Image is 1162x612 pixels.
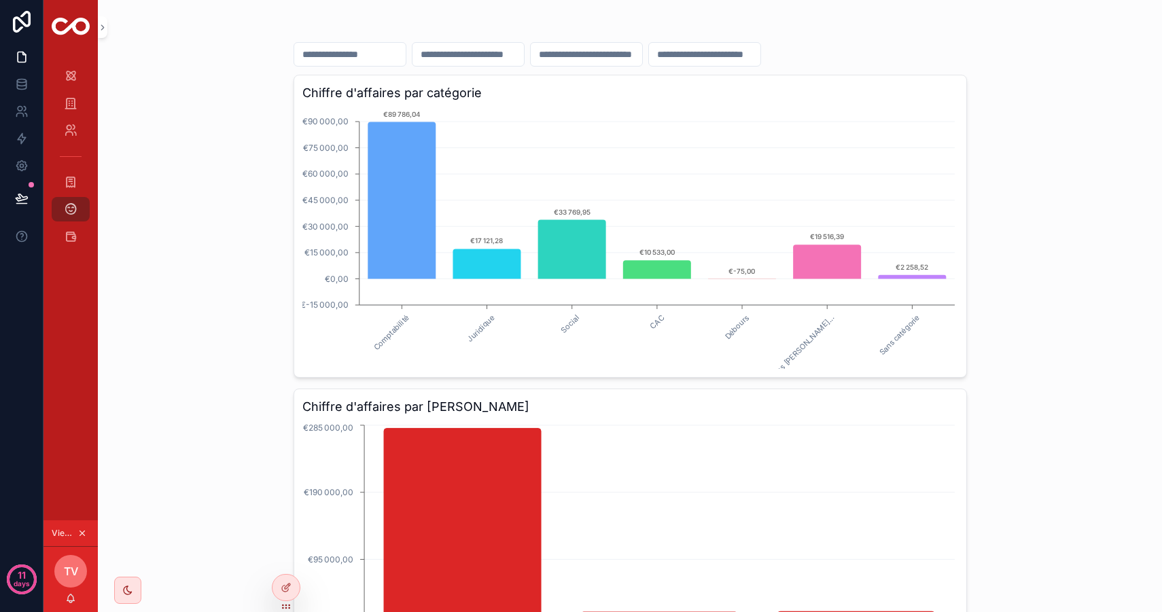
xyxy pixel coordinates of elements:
tspan: €95 000,00 [308,554,353,564]
text: Sans catégorie [877,313,921,357]
text: €10 533,00 [639,248,674,256]
text: €17 121,28 [470,236,503,245]
text: Prestations [PERSON_NAME]... [752,313,836,397]
text: CAC [648,313,666,331]
text: Juridique [465,313,495,344]
span: Viewing as Thierry [52,528,75,539]
div: scrollable content [43,54,98,266]
tspan: €0,00 [324,274,348,284]
img: App logo [52,18,90,37]
text: €89 786,04 [383,110,420,118]
h3: Chiffre d'affaires par catégorie [302,84,958,103]
tspan: €75 000,00 [302,143,348,153]
tspan: €90 000,00 [302,116,348,126]
p: 11 [18,569,26,582]
text: €2 258,52 [896,263,928,271]
p: days [14,574,30,593]
text: Comptabilité [371,313,410,353]
text: €-75,00 [728,267,755,275]
text: Débours [722,313,751,342]
text: €19 516,39 [810,232,844,240]
text: €33 769,95 [553,208,590,216]
tspan: €190 000,00 [304,487,353,497]
text: Social [559,313,581,336]
tspan: €-15 000,00 [300,300,348,310]
tspan: €60 000,00 [302,168,348,179]
span: TV [64,563,78,579]
tspan: €30 000,00 [302,221,348,232]
tspan: €45 000,00 [302,195,348,205]
div: chart [302,108,958,369]
h3: Chiffre d'affaires par [PERSON_NAME] [302,397,958,416]
tspan: €15 000,00 [304,247,348,257]
tspan: €285 000,00 [303,422,353,433]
